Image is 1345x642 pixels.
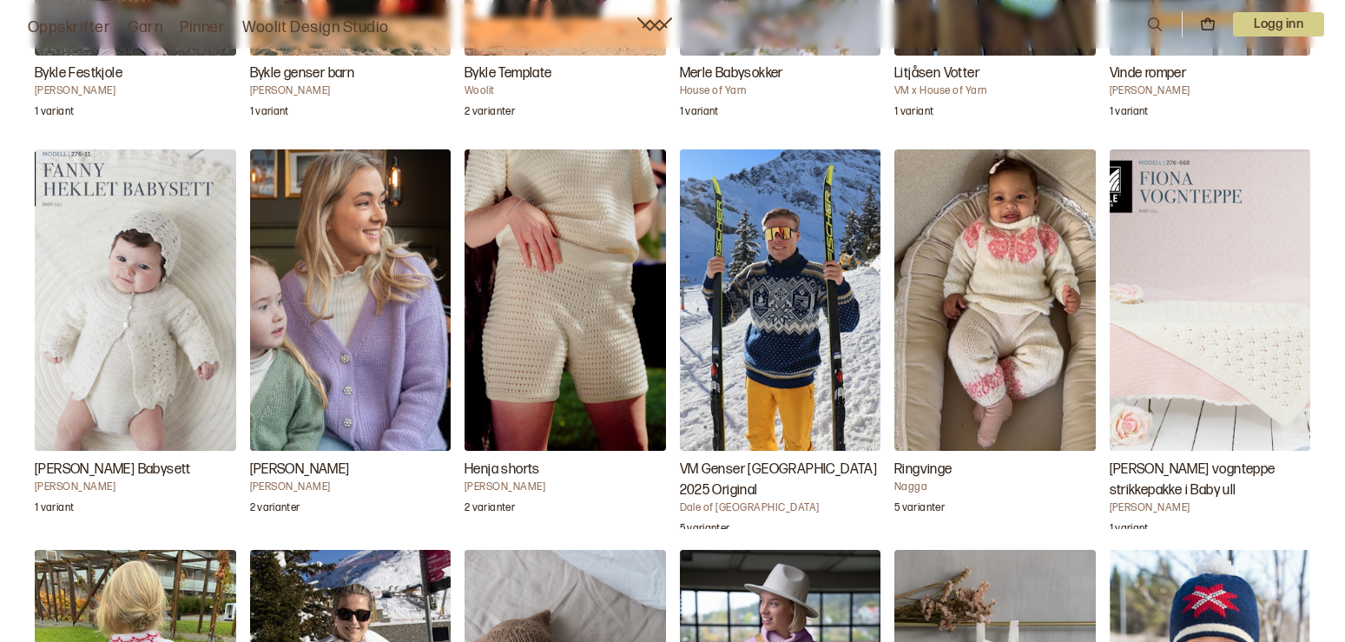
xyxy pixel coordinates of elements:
[35,105,74,122] p: 1 variant
[465,105,515,122] p: 2 varianter
[250,105,289,122] p: 1 variant
[250,480,452,494] h4: [PERSON_NAME]
[1233,12,1324,36] p: Logg inn
[680,63,881,84] h3: Merle Babysokker
[1110,105,1149,122] p: 1 variant
[680,460,881,501] h3: VM Genser [GEOGRAPHIC_DATA] 2025 Original
[1110,149,1311,529] a: Fiona vognteppe strikkepakke i Baby ull
[680,84,881,98] h4: House of Yarn
[894,480,1096,494] h4: Nagga
[1110,149,1311,451] img: Kari HaugenFiona vognteppe strikkepakke i Baby ull
[250,149,452,451] img: Mari Kalberg SkjævelandCornelia jakke
[35,460,236,480] h3: [PERSON_NAME] Babysett
[894,460,1096,480] h3: Ringvinge
[35,149,236,529] a: Fanny Heklet Babysett
[894,84,1096,98] h4: VM x House of Yarn
[894,149,1096,451] img: NaggaRingvinge
[465,501,515,519] p: 2 varianter
[465,460,666,480] h3: Henja shorts
[637,17,672,31] a: Woolit
[465,149,666,529] a: Henja shorts
[680,105,719,122] p: 1 variant
[250,63,452,84] h3: Bykle genser barn
[465,149,666,451] img: Iselin HafseldHenja shorts
[250,501,300,519] p: 2 varianter
[35,63,236,84] h3: Bykle Festkjole
[680,501,881,515] h4: Dale of [GEOGRAPHIC_DATA]
[894,105,933,122] p: 1 variant
[35,480,236,494] h4: [PERSON_NAME]
[1233,12,1324,36] button: User dropdown
[1110,460,1311,501] h3: [PERSON_NAME] vognteppe strikkepakke i Baby ull
[242,16,389,40] a: Woolit Design Studio
[1110,84,1311,98] h4: [PERSON_NAME]
[894,149,1096,529] a: Ringvinge
[1110,63,1311,84] h3: Vinde romper
[180,16,225,40] a: Pinner
[250,84,452,98] h4: [PERSON_NAME]
[28,16,110,40] a: Oppskrifter
[465,63,666,84] h3: Bykle Template
[35,84,236,98] h4: [PERSON_NAME]
[465,84,666,98] h4: Woolit
[35,501,74,519] p: 1 variant
[680,149,881,451] img: Dale of NorwayVM Genser Trondheim 2025 Original
[1110,501,1311,515] h4: [PERSON_NAME]
[894,63,1096,84] h3: Litjåsen Votter
[680,522,730,539] p: 5 varianter
[465,480,666,494] h4: [PERSON_NAME]
[250,149,452,529] a: Cornelia jakke
[128,16,162,40] a: Garn
[1110,522,1149,539] p: 1 variant
[35,149,236,451] img: Olaug KleppeFanny Heklet Babysett
[250,460,452,480] h3: [PERSON_NAME]
[894,501,945,519] p: 5 varianter
[680,149,881,529] a: VM Genser Trondheim 2025 Original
